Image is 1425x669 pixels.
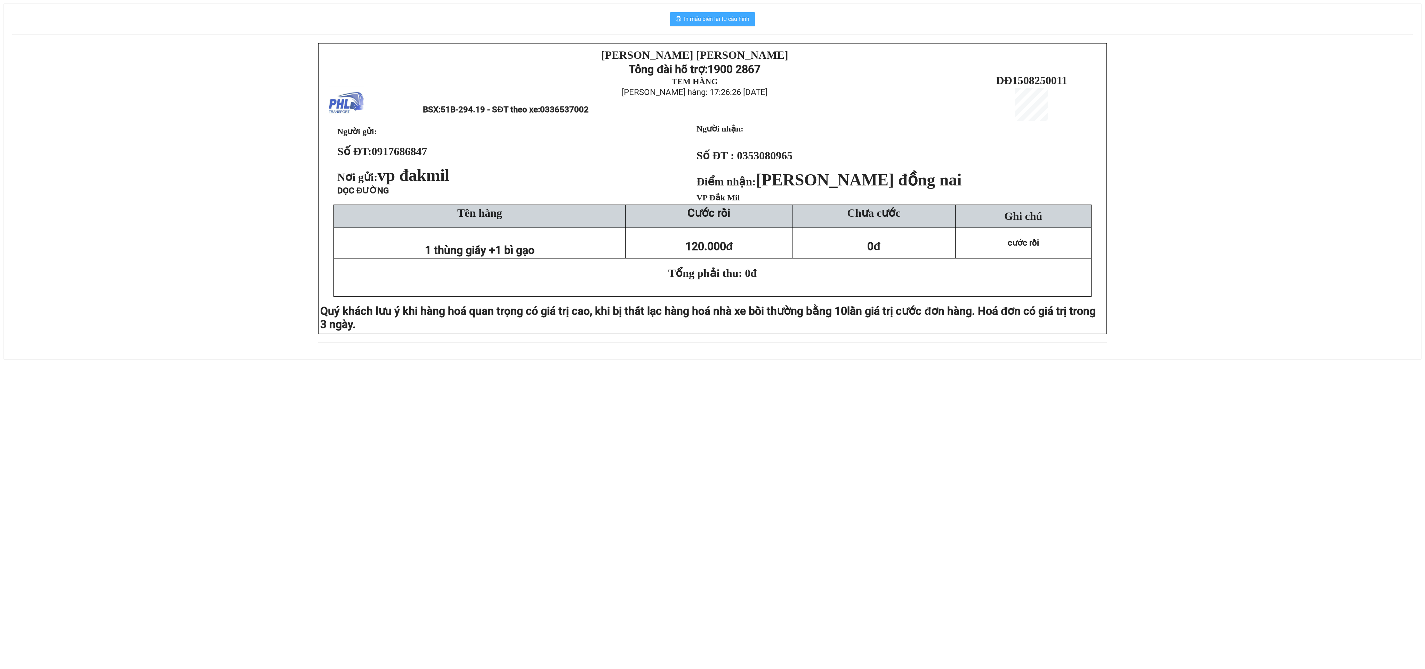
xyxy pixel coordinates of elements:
span: 51B-294.19 - SĐT theo xe: [441,105,588,114]
strong: Cước rồi [687,206,730,220]
span: 0336537002 [540,105,589,114]
span: Nơi gửi: [337,171,452,183]
button: printerIn mẫu biên lai tự cấu hình [670,12,755,26]
span: Ghi chú [1004,210,1042,222]
span: Chưa cước [847,207,900,219]
span: DĐ1508250011 [996,74,1067,87]
strong: 1900 2867 [708,63,760,76]
span: 0đ [867,240,880,253]
strong: Số ĐT: [337,145,427,158]
span: Tên hàng [457,207,502,219]
span: BSX: [423,105,588,114]
span: Quý khách lưu ý khi hàng hoá quan trọng có giá trị cao, khi bị thất lạc hàng hoá nhà xe bồi thườn... [320,304,847,318]
strong: Điểm nhận: [697,175,961,188]
span: 0917686847 [372,145,427,158]
span: DỌC ĐƯỜNG [337,186,389,196]
strong: Người nhận: [697,124,743,133]
span: In mẫu biên lai tự cấu hình [684,15,749,23]
strong: Số ĐT : [697,149,734,162]
span: lần giá trị cước đơn hàng. Hoá đơn có giá trị trong 3 ngày. [320,304,1096,331]
span: Tổng phải thu: 0đ [668,267,757,279]
span: vp đakmil [378,166,450,184]
span: 120.000đ [685,240,733,253]
span: 0353080965 [737,149,792,162]
span: Người gửi: [337,127,377,136]
span: 1 thùng giấy +1 bì gạo [425,244,534,257]
strong: Tổng đài hỗ trợ: [629,63,708,76]
span: [PERSON_NAME] hàng: 17:26:26 [DATE] [622,87,767,97]
img: logo [329,86,364,121]
strong: TEM HÀNG [671,77,718,86]
span: cước rồi [1008,238,1039,248]
span: printer [676,16,681,23]
span: [PERSON_NAME] đồng nai [756,170,962,189]
strong: [PERSON_NAME] [PERSON_NAME] [601,49,788,61]
span: VP Đắk Mil [697,193,740,202]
